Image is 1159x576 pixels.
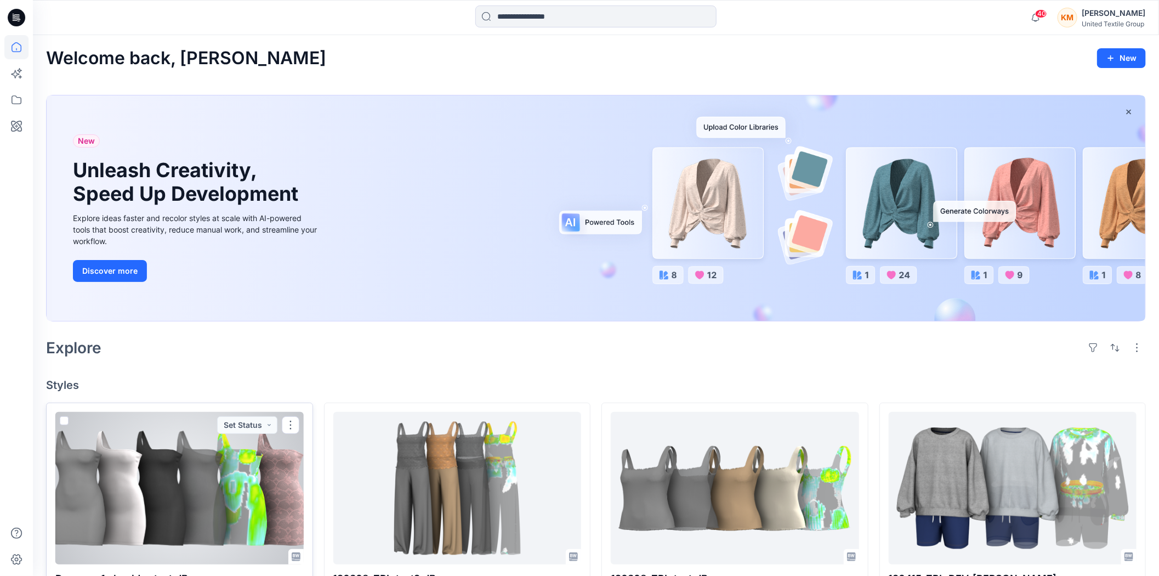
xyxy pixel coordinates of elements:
div: United Textile Group [1082,20,1145,28]
a: 120308-ZPL-test2-JB [333,412,582,564]
h2: Welcome back, [PERSON_NAME] [46,48,326,69]
button: Discover more [73,260,147,282]
div: KM [1058,8,1077,27]
a: 120415-ZPL-DEV-RG-JB [889,412,1137,564]
a: Dress on 1 shoulder-test-JB [55,412,304,564]
div: Explore ideas faster and recolor styles at scale with AI-powered tools that boost creativity, red... [73,212,320,247]
div: [PERSON_NAME] [1082,7,1145,20]
button: New [1097,48,1146,68]
h4: Styles [46,379,1146,392]
h2: Explore [46,339,101,357]
a: 120308-ZPL-test-JB [611,412,859,564]
a: Discover more [73,260,320,282]
span: 40 [1035,9,1047,18]
span: New [78,134,95,148]
h1: Unleash Creativity, Speed Up Development [73,159,303,206]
